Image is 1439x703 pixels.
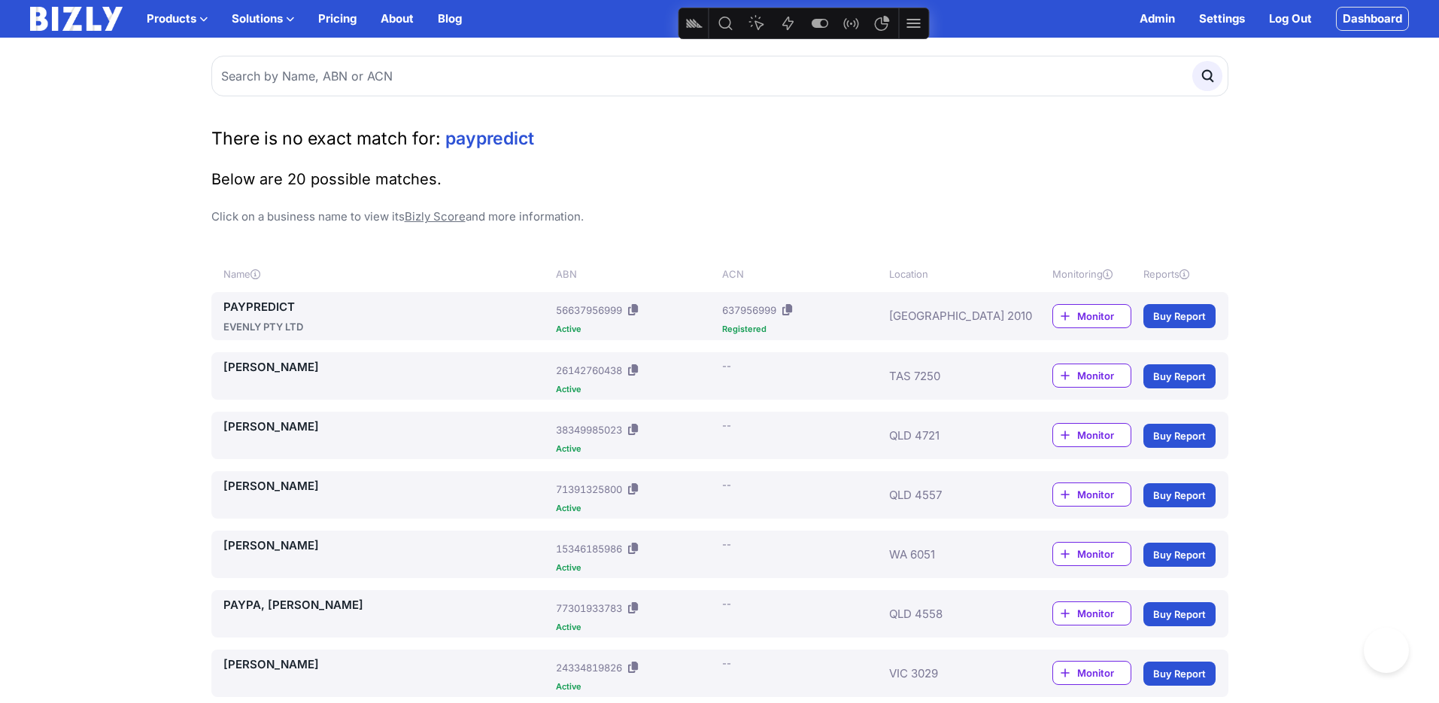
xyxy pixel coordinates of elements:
[722,596,731,611] div: --
[223,418,551,436] a: [PERSON_NAME]
[1143,543,1216,567] a: Buy Report
[1364,628,1409,673] iframe: Toggle Customer Support
[223,319,551,334] div: EVENLY PTY LTD
[232,10,294,28] button: Solutions
[556,385,716,394] div: Active
[722,325,882,333] div: Registered
[381,10,414,28] a: About
[722,266,882,282] div: ACN
[318,10,357,28] a: Pricing
[556,504,716,513] div: Active
[1052,482,1131,507] a: Monitor
[1077,368,1131,383] span: Monitor
[405,209,466,224] a: Bizly Score
[889,298,1008,334] div: [GEOGRAPHIC_DATA] 2010
[1077,309,1131,324] span: Monitor
[1052,542,1131,566] a: Monitor
[1199,10,1245,28] a: Settings
[211,170,442,188] span: Below are 20 possible matches.
[1077,606,1131,621] span: Monitor
[223,656,551,674] a: [PERSON_NAME]
[1052,423,1131,447] a: Monitor
[1143,483,1216,507] a: Buy Report
[1052,661,1131,685] a: Monitor
[1143,304,1216,328] a: Buy Report
[722,303,776,318] div: 637956999
[1143,266,1216,282] div: Reports
[556,325,716,333] div: Active
[1140,10,1175,28] a: Admin
[1077,546,1131,561] span: Monitor
[223,596,551,614] a: PAYPA, [PERSON_NAME]
[556,445,716,453] div: Active
[1052,304,1131,328] a: Monitor
[445,128,534,149] span: paypredict
[889,266,1008,282] div: Location
[223,358,551,376] a: [PERSON_NAME]
[722,358,731,373] div: --
[1143,424,1216,448] a: Buy Report
[1052,601,1131,625] a: Monitor
[1052,364,1131,388] a: Monitor
[1143,662,1216,686] a: Buy Report
[889,596,1008,631] div: QLD 4558
[556,541,622,556] div: 15346185986
[889,477,1008,513] div: QLD 4557
[211,128,441,149] span: There is no exact match for:
[556,683,716,691] div: Active
[223,477,551,495] a: [PERSON_NAME]
[889,537,1008,572] div: WA 6051
[556,422,622,437] div: 38349985023
[722,537,731,552] div: --
[1052,266,1131,282] div: Monitoring
[211,208,1228,226] p: Click on a business name to view its and more information.
[889,656,1008,691] div: VIC 3029
[556,363,622,378] div: 26142760438
[1077,428,1131,443] span: Monitor
[211,56,1228,96] input: Search by Name, ABN or ACN
[1336,7,1409,31] a: Dashboard
[722,656,731,671] div: --
[1269,10,1312,28] a: Log Out
[889,358,1008,394] div: TAS 7250
[556,482,622,497] div: 71391325800
[556,623,716,631] div: Active
[223,298,551,316] a: PAYPREDICT
[1143,602,1216,626] a: Buy Report
[556,266,716,282] div: ABN
[556,564,716,572] div: Active
[438,10,462,28] a: Blog
[556,601,622,616] div: 77301933783
[889,418,1008,453] div: QLD 4721
[556,660,622,675] div: 24334819826
[223,537,551,555] a: [PERSON_NAME]
[556,303,622,318] div: 56637956999
[147,10,208,28] button: Products
[1077,665,1131,680] span: Monitor
[722,418,731,433] div: --
[223,266,551,282] div: Name
[1143,364,1216,388] a: Buy Report
[722,477,731,492] div: --
[1077,487,1131,502] span: Monitor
